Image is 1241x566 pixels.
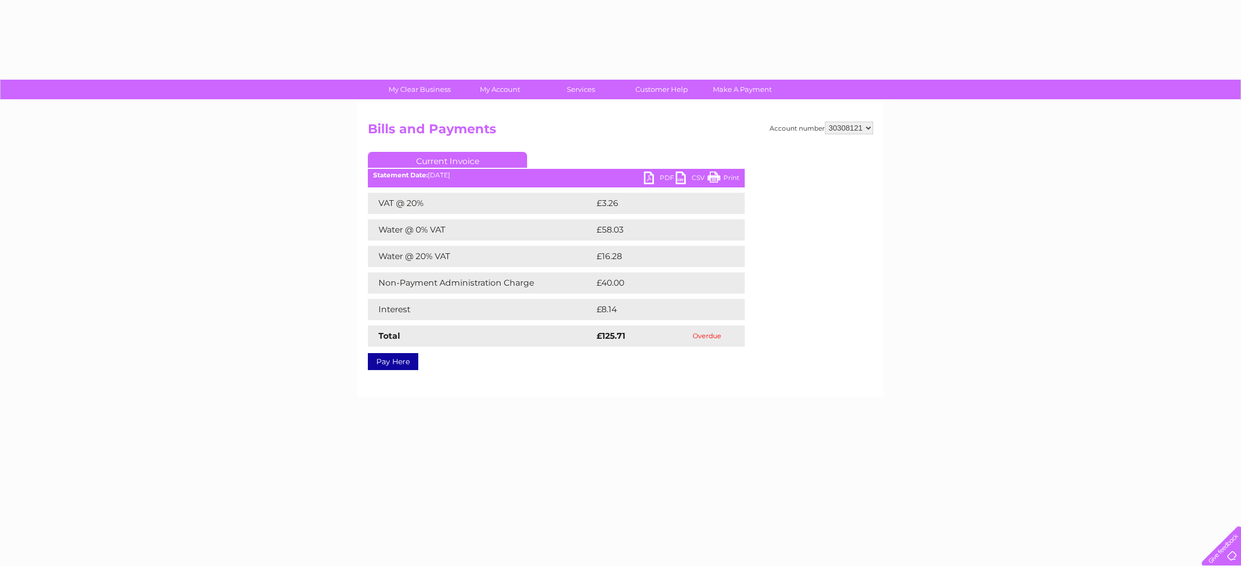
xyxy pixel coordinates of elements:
a: Print [708,171,739,187]
a: Make A Payment [699,80,786,99]
td: £58.03 [594,219,723,241]
a: Pay Here [368,353,418,370]
div: Account number [770,122,873,134]
a: Customer Help [618,80,705,99]
a: CSV [676,171,708,187]
a: Current Invoice [368,152,527,168]
td: Water @ 20% VAT [368,246,594,267]
td: £40.00 [594,272,724,294]
td: £8.14 [594,299,719,320]
b: Statement Date: [373,171,428,179]
strong: £125.71 [597,331,625,341]
a: My Clear Business [376,80,463,99]
strong: Total [378,331,400,341]
div: [DATE] [368,171,745,179]
a: My Account [456,80,544,99]
a: PDF [644,171,676,187]
td: Water @ 0% VAT [368,219,594,241]
td: £3.26 [594,193,720,214]
td: VAT @ 20% [368,193,594,214]
td: Non-Payment Administration Charge [368,272,594,294]
a: Services [537,80,625,99]
td: Interest [368,299,594,320]
td: £16.28 [594,246,722,267]
td: Overdue [669,325,745,347]
h2: Bills and Payments [368,122,873,142]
